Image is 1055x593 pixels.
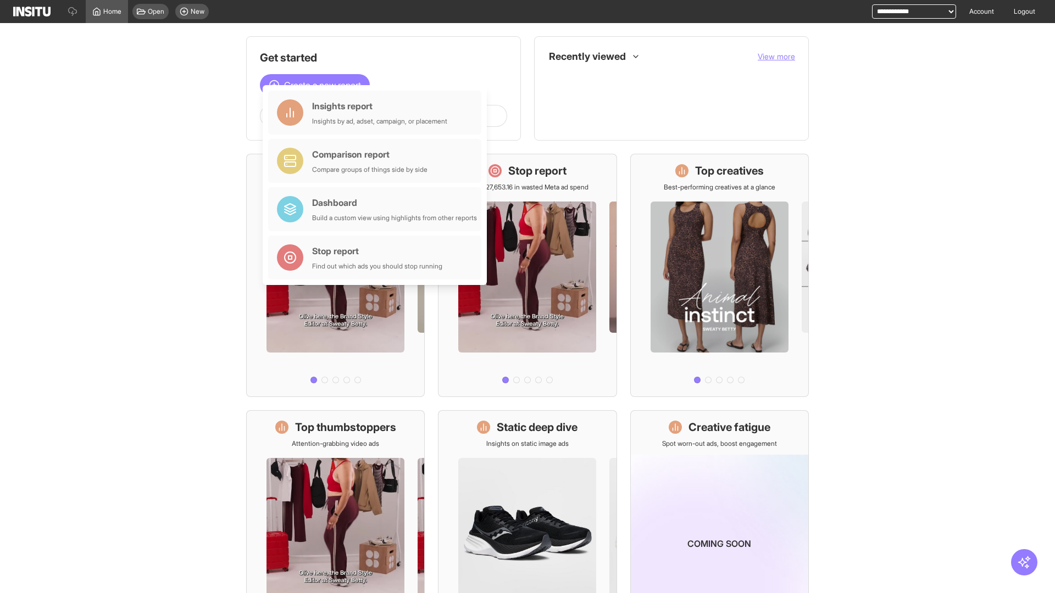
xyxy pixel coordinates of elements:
[486,439,569,448] p: Insights on static image ads
[246,154,425,397] a: What's live nowSee all active ads instantly
[103,7,121,16] span: Home
[260,74,370,96] button: Create a new report
[466,183,588,192] p: Save £27,653.16 in wasted Meta ad spend
[284,79,361,92] span: Create a new report
[758,51,795,62] button: View more
[148,7,164,16] span: Open
[312,262,442,271] div: Find out which ads you should stop running
[758,52,795,61] span: View more
[312,148,427,161] div: Comparison report
[292,439,379,448] p: Attention-grabbing video ads
[312,214,477,222] div: Build a custom view using highlights from other reports
[191,7,204,16] span: New
[695,163,764,178] h1: Top creatives
[664,183,775,192] p: Best-performing creatives at a glance
[508,163,567,178] h1: Stop report
[312,117,447,126] div: Insights by ad, adset, campaign, or placement
[312,196,477,209] div: Dashboard
[630,154,809,397] a: Top creativesBest-performing creatives at a glance
[312,165,427,174] div: Compare groups of things side by side
[312,244,442,258] div: Stop report
[295,419,396,435] h1: Top thumbstoppers
[13,7,51,16] img: Logo
[312,99,447,113] div: Insights report
[260,50,507,65] h1: Get started
[497,419,578,435] h1: Static deep dive
[438,154,617,397] a: Stop reportSave £27,653.16 in wasted Meta ad spend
